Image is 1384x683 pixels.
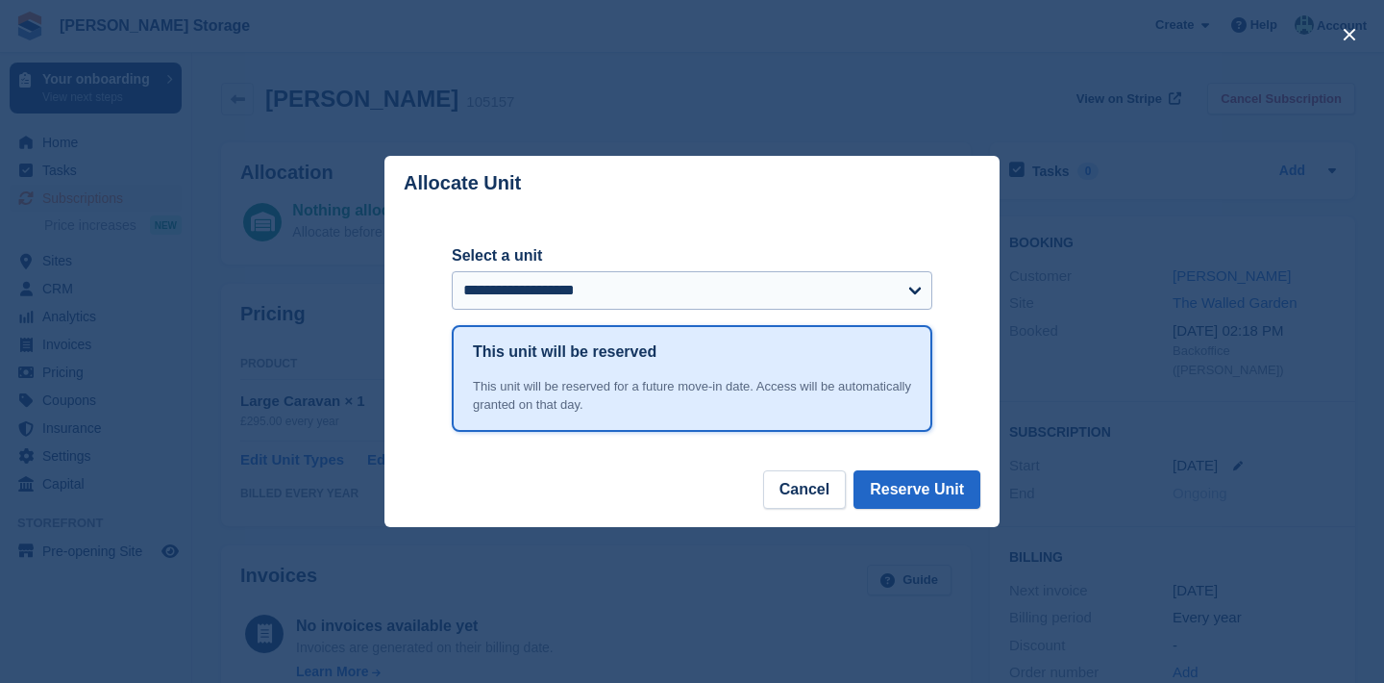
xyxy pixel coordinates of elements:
div: This unit will be reserved for a future move-in date. Access will be automatically granted on tha... [473,377,911,415]
label: Select a unit [452,244,932,267]
button: Cancel [763,470,846,509]
button: close [1334,19,1365,50]
button: Reserve Unit [853,470,980,509]
p: Allocate Unit [404,172,521,194]
h1: This unit will be reserved [473,341,656,364]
